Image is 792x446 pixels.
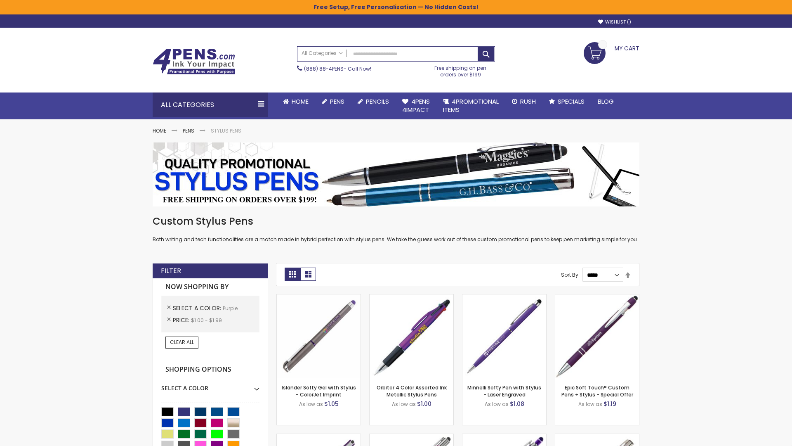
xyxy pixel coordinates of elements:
[173,316,191,324] span: Price
[277,294,361,301] a: Islander Softy Gel with Stylus - ColorJet Imprint-Purple
[153,215,639,243] div: Both writing and tech functionalities are a match made in hybrid perfection with stylus pens. We ...
[561,271,578,278] label: Sort By
[561,384,633,398] a: Epic Soft Touch® Custom Pens + Stylus - Special Offer
[153,48,235,75] img: 4Pens Custom Pens and Promotional Products
[304,65,371,72] span: - Call Now!
[402,97,430,114] span: 4Pens 4impact
[285,268,300,281] strong: Grid
[462,294,546,378] img: Minnelli Softy Pen with Stylus - Laser Engraved-Purple
[223,305,238,312] span: Purple
[462,294,546,301] a: Minnelli Softy Pen with Stylus - Laser Engraved-Purple
[153,142,639,206] img: Stylus Pens
[485,401,509,408] span: As low as
[370,294,453,301] a: Orbitor 4 Color Assorted Ink Metallic Stylus Pens-Purple
[315,93,351,111] a: Pens
[426,62,495,78] div: Free shipping on pen orders over $199
[351,93,396,111] a: Pencils
[297,47,347,60] a: All Categories
[462,434,546,441] a: Phoenix Softy with Stylus Pen - Laser-Purple
[161,361,259,379] strong: Shopping Options
[299,401,323,408] span: As low as
[183,127,194,134] a: Pens
[153,93,268,117] div: All Categories
[467,384,541,398] a: Minnelli Softy Pen with Stylus - Laser Engraved
[370,294,453,378] img: Orbitor 4 Color Assorted Ink Metallic Stylus Pens-Purple
[330,97,344,106] span: Pens
[370,434,453,441] a: Tres-Chic with Stylus Metal Pen - Standard Laser-Purple
[161,378,259,392] div: Select A Color
[598,19,631,25] a: Wishlist
[520,97,536,106] span: Rush
[542,93,591,111] a: Specials
[555,294,639,301] a: 4P-MS8B-Purple
[165,337,198,348] a: Clear All
[292,97,309,106] span: Home
[558,97,585,106] span: Specials
[578,401,602,408] span: As low as
[324,400,339,408] span: $1.05
[603,400,616,408] span: $1.19
[510,400,524,408] span: $1.08
[277,434,361,441] a: Avendale Velvet Touch Stylus Gel Pen-Purple
[211,127,241,134] strong: Stylus Pens
[377,384,447,398] a: Orbitor 4 Color Assorted Ink Metallic Stylus Pens
[591,93,620,111] a: Blog
[161,278,259,296] strong: Now Shopping by
[153,127,166,134] a: Home
[153,215,639,228] h1: Custom Stylus Pens
[161,266,181,275] strong: Filter
[366,97,389,106] span: Pencils
[436,93,505,119] a: 4PROMOTIONALITEMS
[555,434,639,441] a: Tres-Chic Touch Pen - Standard Laser-Purple
[191,317,222,324] span: $1.00 - $1.99
[505,93,542,111] a: Rush
[396,93,436,119] a: 4Pens4impact
[304,65,344,72] a: (888) 88-4PENS
[443,97,499,114] span: 4PROMOTIONAL ITEMS
[173,304,223,312] span: Select A Color
[598,97,614,106] span: Blog
[555,294,639,378] img: 4P-MS8B-Purple
[282,384,356,398] a: Islander Softy Gel with Stylus - ColorJet Imprint
[302,50,343,57] span: All Categories
[277,294,361,378] img: Islander Softy Gel with Stylus - ColorJet Imprint-Purple
[170,339,194,346] span: Clear All
[276,93,315,111] a: Home
[417,400,431,408] span: $1.00
[392,401,416,408] span: As low as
